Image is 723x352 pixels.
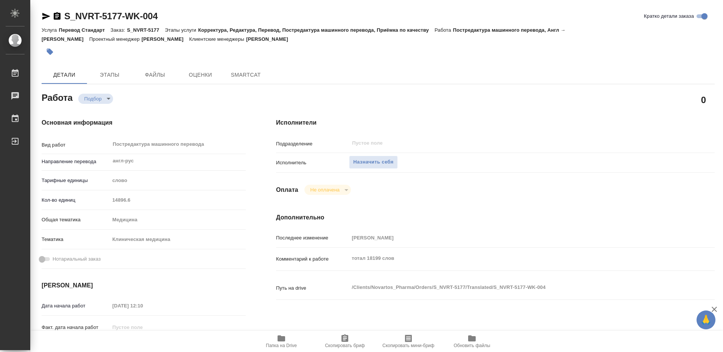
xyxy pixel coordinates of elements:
p: Вид работ [42,141,110,149]
button: Скопировать бриф [313,331,377,352]
input: Пустое поле [351,139,660,148]
span: Детали [46,70,82,80]
div: слово [110,174,246,187]
p: Комментарий к работе [276,255,349,263]
span: Оценки [182,70,219,80]
span: Скопировать бриф [325,343,365,348]
h4: [PERSON_NAME] [42,281,246,290]
p: Этапы услуги [165,27,198,33]
input: Пустое поле [349,232,678,243]
button: 🙏 [697,310,715,329]
p: Работа [434,27,453,33]
p: Подразделение [276,140,349,148]
p: S_NVRT-5177 [127,27,165,33]
h4: Основная информация [42,118,246,127]
h4: Дополнительно [276,213,715,222]
input: Пустое поле [110,322,176,333]
div: Подбор [78,94,113,104]
p: Факт. дата начала работ [42,324,110,331]
p: Кол-во единиц [42,196,110,204]
button: Не оплачена [308,187,342,193]
p: Направление перевода [42,158,110,165]
button: Скопировать ссылку для ЯМессенджера [42,12,51,21]
button: Назначить себя [349,156,397,169]
h4: Оплата [276,185,298,195]
p: Общая тематика [42,216,110,224]
span: Папка на Drive [266,343,297,348]
h4: Исполнители [276,118,715,127]
p: Перевод Стандарт [59,27,110,33]
textarea: /Clients/Novartos_Pharma/Orders/S_NVRT-5177/Translated/S_NVRT-5177-WK-004 [349,281,678,294]
a: S_NVRT-5177-WK-004 [64,11,158,21]
div: Клиническая медицина [110,233,246,246]
span: SmartCat [228,70,264,80]
p: [PERSON_NAME] [141,36,189,42]
p: Клиентские менеджеры [189,36,246,42]
h2: Работа [42,90,73,104]
p: Корректура, Редактура, Перевод, Постредактура машинного перевода, Приёмка по качеству [198,27,434,33]
div: Подбор [304,185,351,195]
span: Кратко детали заказа [644,12,694,20]
span: Этапы [92,70,128,80]
button: Скопировать ссылку [53,12,62,21]
p: Проектный менеджер [89,36,141,42]
textarea: тотал 18199 слов [349,252,678,265]
div: Медицина [110,213,246,226]
p: Путь на drive [276,284,349,292]
p: Дата начала работ [42,302,110,310]
span: Нотариальный заказ [53,255,101,263]
span: Обновить файлы [454,343,490,348]
span: Файлы [137,70,173,80]
button: Скопировать мини-бриф [377,331,440,352]
span: Назначить себя [353,158,393,167]
span: Скопировать мини-бриф [382,343,434,348]
input: Пустое поле [110,300,176,311]
p: Последнее изменение [276,234,349,242]
p: Тематика [42,236,110,243]
p: [PERSON_NAME] [246,36,294,42]
p: Заказ: [110,27,127,33]
p: Тарифные единицы [42,177,110,184]
button: Добавить тэг [42,43,58,60]
input: Пустое поле [110,195,246,205]
p: Исполнитель [276,159,349,167]
button: Папка на Drive [250,331,313,352]
button: Обновить файлы [440,331,504,352]
h2: 0 [701,93,706,106]
p: Услуга [42,27,59,33]
span: 🙏 [700,312,712,328]
button: Подбор [82,96,104,102]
